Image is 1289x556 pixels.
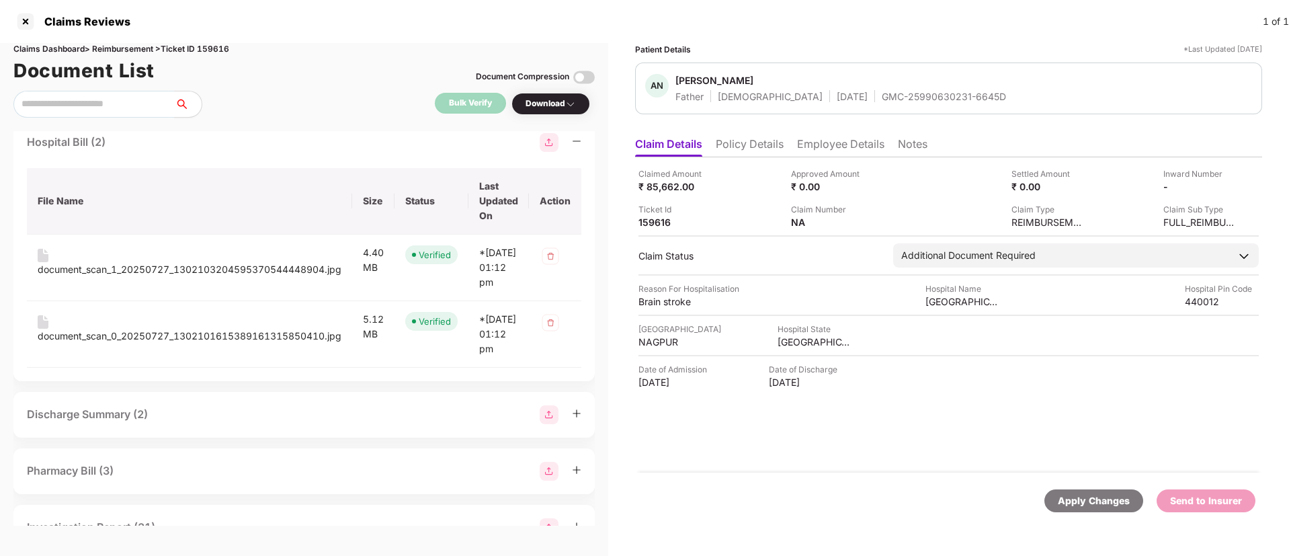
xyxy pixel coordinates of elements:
li: Policy Details [716,137,784,157]
div: REIMBURSEMENT [1011,216,1085,229]
div: Date of Discharge [769,363,843,376]
div: [GEOGRAPHIC_DATA] [638,323,721,335]
div: NAGPUR [638,335,712,348]
div: Claim Sub Type [1163,203,1237,216]
div: Pharmacy Bill (3) [27,463,114,479]
div: Ticket Id [638,203,712,216]
img: svg+xml;base64,PHN2ZyBpZD0iR3JvdXBfMjg4MTMiIGRhdGEtbmFtZT0iR3JvdXAgMjg4MTMiIHhtbG5zPSJodHRwOi8vd3... [540,518,558,537]
div: [DATE] [638,376,712,389]
th: File Name [27,168,352,235]
div: Approved Amount [791,167,865,180]
div: ₹ 0.00 [791,180,865,193]
div: 4.40 MB [363,245,384,275]
div: Send to Insurer [1170,493,1242,508]
th: Last Updated On [468,168,529,235]
div: document_scan_1_20250727_1302103204595370544448904.jpg [38,262,341,277]
th: Size [352,168,394,235]
div: Hospital Bill (2) [27,134,106,151]
div: Verified [419,248,451,262]
div: 1 of 1 [1263,14,1289,29]
th: Action [529,168,581,235]
div: [DEMOGRAPHIC_DATA] [718,90,823,103]
div: Hospital Pin Code [1185,282,1259,295]
img: downArrowIcon [1237,249,1251,263]
div: Brain stroke [638,295,712,308]
div: Bulk Verify [449,97,492,110]
div: Hospital Name [925,282,999,295]
div: Patient Details [635,43,691,56]
img: svg+xml;base64,PHN2ZyBpZD0iR3JvdXBfMjg4MTMiIGRhdGEtbmFtZT0iR3JvdXAgMjg4MTMiIHhtbG5zPSJodHRwOi8vd3... [540,405,558,424]
div: *[DATE] 01:12 pm [479,312,518,356]
img: svg+xml;base64,PHN2ZyBpZD0iRHJvcGRvd24tMzJ4MzIiIHhtbG5zPSJodHRwOi8vd3d3LnczLm9yZy8yMDAwL3N2ZyIgd2... [565,99,576,110]
div: *Last Updated [DATE] [1183,43,1262,56]
h1: Document List [13,56,155,85]
div: Settled Amount [1011,167,1085,180]
div: Apply Changes [1058,493,1130,508]
div: Date of Admission [638,363,712,376]
img: svg+xml;base64,PHN2ZyBpZD0iR3JvdXBfMjg4MTMiIGRhdGEtbmFtZT0iR3JvdXAgMjg4MTMiIHhtbG5zPSJodHRwOi8vd3... [540,133,558,152]
div: 5.12 MB [363,312,384,342]
div: AN [645,74,669,97]
img: svg+xml;base64,PHN2ZyB4bWxucz0iaHR0cDovL3d3dy53My5vcmcvMjAwMC9zdmciIHdpZHRoPSIxNiIgaGVpZ2h0PSIyMC... [38,249,48,262]
span: minus [572,136,581,146]
li: Claim Details [635,137,702,157]
div: [GEOGRAPHIC_DATA] [925,295,999,308]
div: Claims Dashboard > Reimbursement > Ticket ID 159616 [13,43,595,56]
div: NA [791,216,865,229]
div: 159616 [638,216,712,229]
div: Verified [419,315,451,328]
img: svg+xml;base64,PHN2ZyBpZD0iR3JvdXBfMjg4MTMiIGRhdGEtbmFtZT0iR3JvdXAgMjg4MTMiIHhtbG5zPSJodHRwOi8vd3... [540,462,558,481]
span: search [174,99,202,110]
div: Investigation Report (21) [27,519,155,536]
span: plus [572,522,581,531]
div: ₹ 0.00 [1011,180,1085,193]
th: Status [394,168,468,235]
span: plus [572,465,581,475]
div: Download [526,97,576,110]
div: Claim Number [791,203,865,216]
div: Reason For Hospitalisation [638,282,739,295]
div: Father [675,90,704,103]
span: plus [572,409,581,418]
li: Notes [898,137,927,157]
button: search [174,91,202,118]
div: 440012 [1185,295,1259,308]
li: Employee Details [797,137,884,157]
div: ₹ 85,662.00 [638,180,712,193]
img: svg+xml;base64,PHN2ZyB4bWxucz0iaHR0cDovL3d3dy53My5vcmcvMjAwMC9zdmciIHdpZHRoPSIzMiIgaGVpZ2h0PSIzMi... [540,245,561,267]
div: Document Compression [476,71,569,83]
div: document_scan_0_20250727_1302101615389161315850410.jpg [38,329,341,344]
div: Discharge Summary (2) [27,406,148,423]
div: [DATE] [837,90,868,103]
div: [DATE] [769,376,843,389]
div: Hospital State [778,323,851,335]
div: [PERSON_NAME] [675,74,753,87]
img: svg+xml;base64,PHN2ZyB4bWxucz0iaHR0cDovL3d3dy53My5vcmcvMjAwMC9zdmciIHdpZHRoPSIxNiIgaGVpZ2h0PSIyMC... [38,315,48,329]
div: Claimed Amount [638,167,712,180]
div: Inward Number [1163,167,1237,180]
img: svg+xml;base64,PHN2ZyBpZD0iVG9nZ2xlLTMyeDMyIiB4bWxucz0iaHR0cDovL3d3dy53My5vcmcvMjAwMC9zdmciIHdpZH... [573,67,595,88]
div: - [1163,180,1237,193]
div: GMC-25990630231-6645D [882,90,1006,103]
div: Additional Document Required [901,248,1036,263]
div: [GEOGRAPHIC_DATA] [778,335,851,348]
div: Claim Status [638,249,880,262]
div: FULL_REIMBURSEMENT [1163,216,1237,229]
img: svg+xml;base64,PHN2ZyB4bWxucz0iaHR0cDovL3d3dy53My5vcmcvMjAwMC9zdmciIHdpZHRoPSIzMiIgaGVpZ2h0PSIzMi... [540,312,561,333]
div: Claims Reviews [36,15,130,28]
div: Claim Type [1011,203,1085,216]
div: *[DATE] 01:12 pm [479,245,518,290]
